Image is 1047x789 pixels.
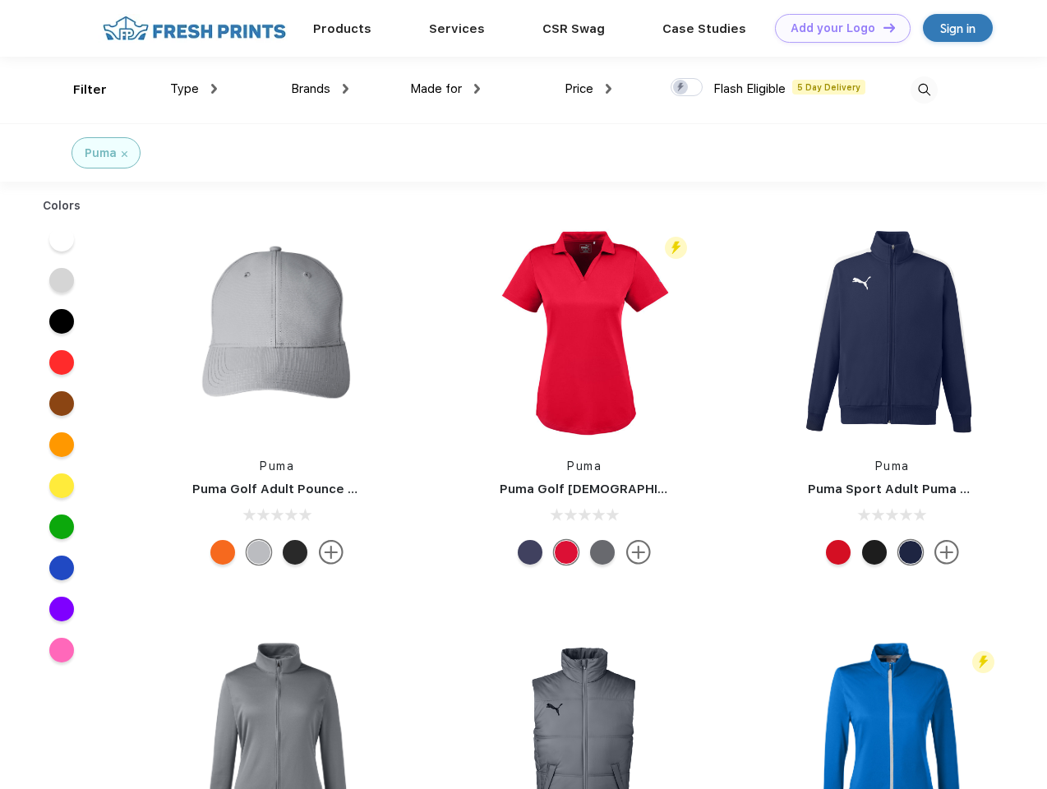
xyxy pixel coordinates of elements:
[168,223,386,441] img: func=resize&h=266
[791,21,875,35] div: Add your Logo
[211,84,217,94] img: dropdown.png
[283,540,307,565] div: Puma Black
[291,81,330,96] span: Brands
[30,197,94,215] div: Colors
[98,14,291,43] img: fo%20logo%202.webp
[247,540,271,565] div: Quarry
[783,223,1002,441] img: func=resize&h=266
[606,84,611,94] img: dropdown.png
[972,651,994,673] img: flash_active_toggle.svg
[500,482,805,496] a: Puma Golf [DEMOGRAPHIC_DATA]' Icon Golf Polo
[475,223,694,441] img: func=resize&h=266
[429,21,485,36] a: Services
[210,540,235,565] div: Vibrant Orange
[875,459,910,473] a: Puma
[85,145,117,162] div: Puma
[567,459,602,473] a: Puma
[665,237,687,259] img: flash_active_toggle.svg
[474,84,480,94] img: dropdown.png
[862,540,887,565] div: Puma Black
[826,540,851,565] div: High Risk Red
[923,14,993,42] a: Sign in
[898,540,923,565] div: Peacoat
[542,21,605,36] a: CSR Swag
[410,81,462,96] span: Made for
[565,81,593,96] span: Price
[554,540,579,565] div: High Risk Red
[260,459,294,473] a: Puma
[319,540,344,565] img: more.svg
[313,21,371,36] a: Products
[518,540,542,565] div: Peacoat
[170,81,199,96] span: Type
[934,540,959,565] img: more.svg
[792,80,865,95] span: 5 Day Delivery
[590,540,615,565] div: Quiet Shade
[713,81,786,96] span: Flash Eligible
[73,81,107,99] div: Filter
[911,76,938,104] img: desktop_search.svg
[626,540,651,565] img: more.svg
[883,23,895,32] img: DT
[192,482,444,496] a: Puma Golf Adult Pounce Adjustable Cap
[122,151,127,157] img: filter_cancel.svg
[940,19,976,38] div: Sign in
[343,84,348,94] img: dropdown.png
